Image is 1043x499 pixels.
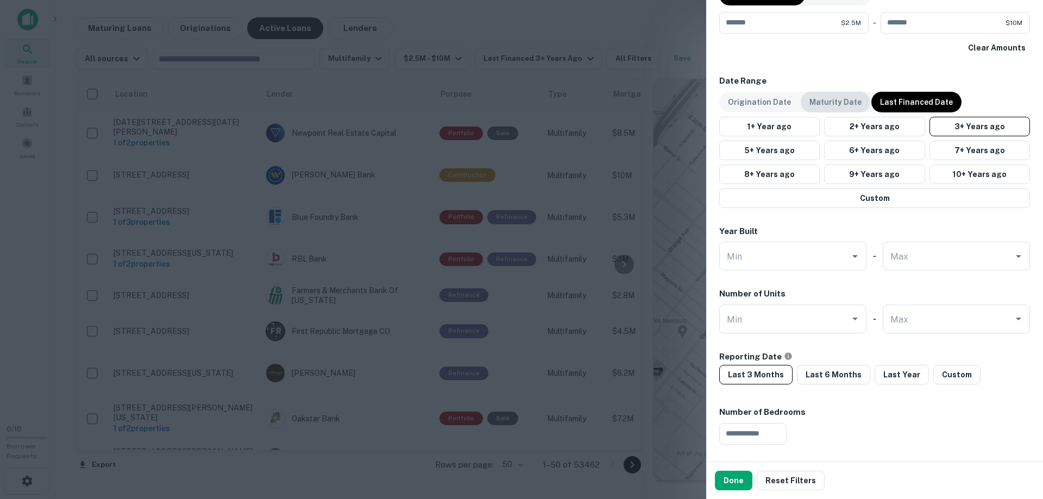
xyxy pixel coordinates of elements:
button: Open [847,311,863,326]
button: Clear Amounts [964,38,1030,58]
h6: Year Built [719,225,758,238]
h6: - [873,313,876,325]
span: $10M [1006,18,1022,28]
button: 10+ Years ago [929,165,1030,184]
button: 3+ Years ago [929,117,1030,136]
p: Origination Date [728,96,791,108]
button: Custom [933,365,981,384]
button: Last 6 Months [797,365,870,384]
p: Last Financed Date [880,96,953,108]
button: Open [1011,311,1026,326]
button: Custom [719,188,1030,208]
button: Reset Filters [757,471,825,490]
h6: - [873,250,876,262]
button: Open [1011,249,1026,264]
button: Done [715,471,752,490]
button: 6+ Years ago [824,141,925,160]
button: Last Year [875,365,929,384]
svg: Filter CMBS loans by the reporting date or timeframe from when the CMBS report was originated. [784,352,793,361]
button: Open [847,249,863,264]
h6: Reporting Date [719,351,793,363]
h6: Number of Bedrooms [719,406,806,419]
button: 5+ Years ago [719,141,820,160]
button: 7+ Years ago [929,141,1030,160]
span: $2.5M [841,18,861,28]
button: Last 3 Months [719,365,793,384]
p: Maturity Date [809,96,862,108]
button: 9+ Years ago [824,165,925,184]
h6: Number of Units [719,288,786,300]
iframe: Chat Widget [989,412,1043,464]
button: 2+ Years ago [824,117,925,136]
h6: Date Range [719,75,1030,87]
div: - [873,12,876,34]
button: 1+ Year ago [719,117,820,136]
button: 8+ Years ago [719,165,820,184]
